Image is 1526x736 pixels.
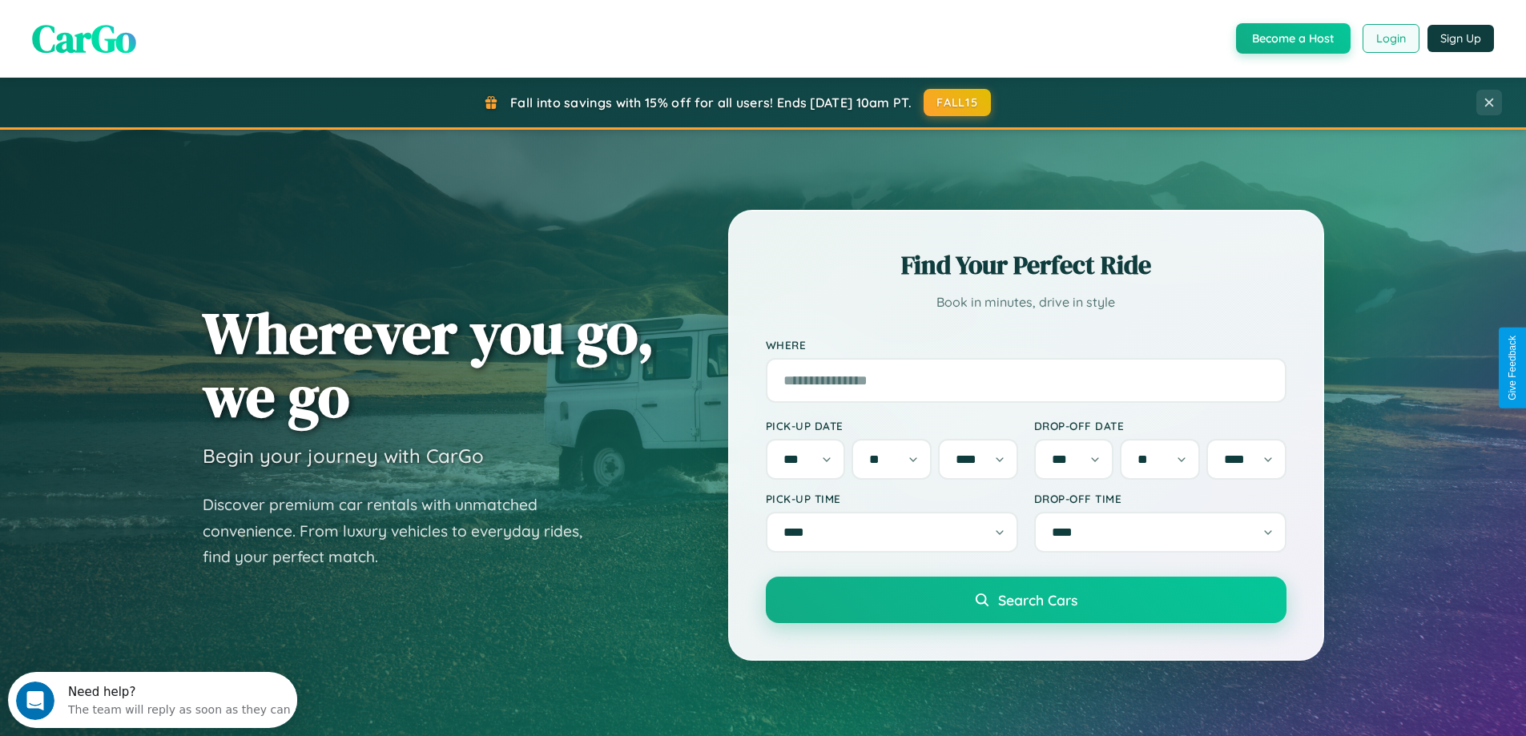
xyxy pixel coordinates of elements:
[766,577,1286,623] button: Search Cars
[924,89,991,116] button: FALL15
[766,338,1286,352] label: Where
[1034,419,1286,432] label: Drop-off Date
[1427,25,1494,52] button: Sign Up
[766,492,1018,505] label: Pick-up Time
[8,672,297,728] iframe: Intercom live chat discovery launcher
[766,419,1018,432] label: Pick-up Date
[1363,24,1419,53] button: Login
[32,12,136,65] span: CarGo
[203,444,484,468] h3: Begin your journey with CarGo
[766,247,1286,283] h2: Find Your Perfect Ride
[1507,336,1518,400] div: Give Feedback
[766,291,1286,314] p: Book in minutes, drive in style
[1236,23,1351,54] button: Become a Host
[60,26,283,43] div: The team will reply as soon as they can
[998,591,1077,609] span: Search Cars
[60,14,283,26] div: Need help?
[6,6,298,50] div: Open Intercom Messenger
[203,301,654,428] h1: Wherever you go, we go
[203,492,603,570] p: Discover premium car rentals with unmatched convenience. From luxury vehicles to everyday rides, ...
[510,95,912,111] span: Fall into savings with 15% off for all users! Ends [DATE] 10am PT.
[16,682,54,720] iframe: Intercom live chat
[1034,492,1286,505] label: Drop-off Time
